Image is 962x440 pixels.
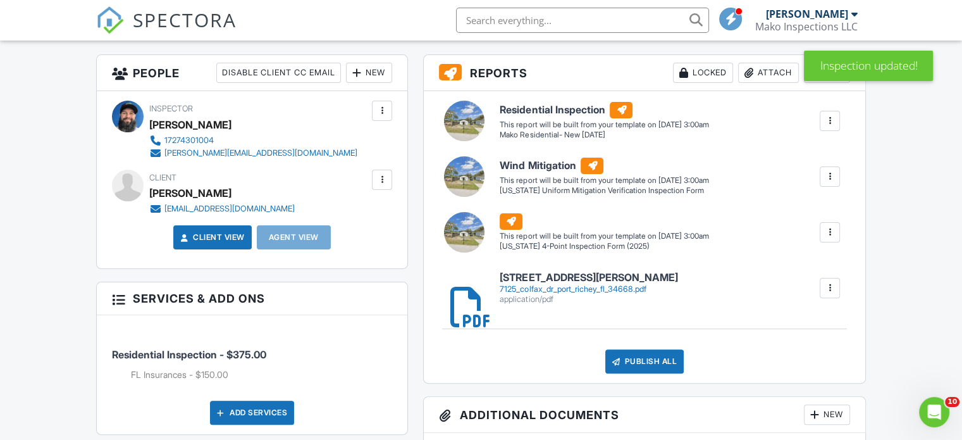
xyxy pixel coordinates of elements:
[149,203,295,215] a: [EMAIL_ADDRESS][DOMAIN_NAME]
[424,397,865,433] h3: Additional Documents
[149,147,357,160] a: [PERSON_NAME][EMAIL_ADDRESS][DOMAIN_NAME]
[500,284,677,294] div: 7125_colfax_dr_port_richey_fl_34668.pdf
[149,134,357,147] a: 17274301004
[346,63,392,83] div: New
[216,63,341,83] div: Disable Client CC Email
[149,115,231,134] div: [PERSON_NAME]
[97,282,407,315] h3: Services & Add ons
[500,120,708,130] div: This report will be built from your template on [DATE] 3:00am
[112,325,392,391] li: Service: Residential Inspection
[178,231,245,244] a: Client View
[149,184,231,203] div: [PERSON_NAME]
[766,8,848,20] div: [PERSON_NAME]
[500,231,708,241] div: This report will be built from your template on [DATE] 3:00am
[605,349,684,374] div: Publish All
[131,368,392,381] li: Add on: FL Insurances
[804,51,933,81] div: Inspection updated!
[500,102,708,118] h6: Residential Inspection
[210,401,294,425] div: Add Services
[919,397,949,427] iframe: Intercom live chat
[500,294,677,305] div: application/pdf
[945,397,959,407] span: 10
[164,135,214,146] div: 17274301004
[424,55,865,91] h3: Reports
[149,173,176,182] span: Client
[164,148,357,158] div: [PERSON_NAME][EMAIL_ADDRESS][DOMAIN_NAME]
[804,405,850,425] div: New
[500,185,708,196] div: [US_STATE] Uniform Mitigation Verification Inspection Form
[456,8,709,33] input: Search everything...
[673,63,733,83] div: Locked
[133,6,237,33] span: SPECTORA
[149,104,193,113] span: Inspector
[96,6,124,34] img: The Best Home Inspection Software - Spectora
[164,204,295,214] div: [EMAIL_ADDRESS][DOMAIN_NAME]
[500,272,677,284] h6: [STREET_ADDRESS][PERSON_NAME]
[96,17,237,44] a: SPECTORA
[97,55,407,91] h3: People
[500,130,708,141] div: Mako Residential- New [DATE]
[500,175,708,185] div: This report will be built from your template on [DATE] 3:00am
[738,63,799,83] div: Attach
[500,158,708,174] h6: Wind Mitigation
[500,272,677,305] a: [STREET_ADDRESS][PERSON_NAME] 7125_colfax_dr_port_richey_fl_34668.pdf application/pdf
[112,348,266,361] span: Residential Inspection - $375.00
[500,241,708,252] div: [US_STATE] 4-Point Inspection Form (2025)
[755,20,858,33] div: Mako Inspections LLC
